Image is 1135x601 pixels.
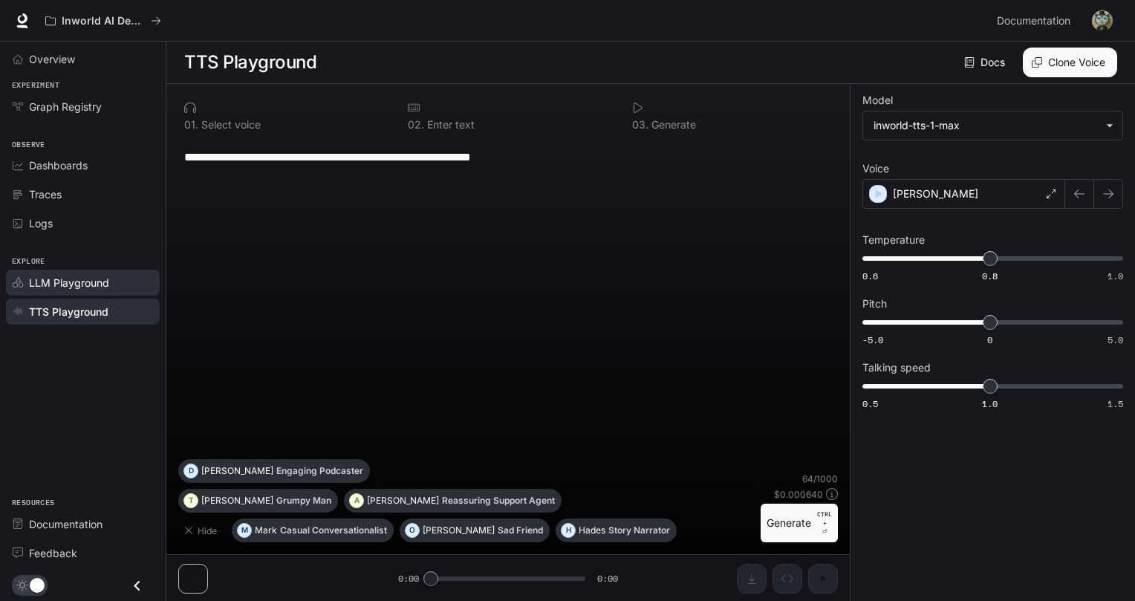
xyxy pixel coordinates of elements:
[579,526,605,535] p: Hades
[6,94,160,120] a: Graph Registry
[424,120,475,130] p: Enter text
[862,235,925,245] p: Temperature
[201,496,273,505] p: [PERSON_NAME]
[1087,6,1117,36] button: User avatar
[498,526,543,535] p: Sad Friend
[29,304,108,319] span: TTS Playground
[893,186,978,201] p: [PERSON_NAME]
[280,526,387,535] p: Casual Conversationalist
[6,540,160,566] a: Feedback
[255,526,277,535] p: Mark
[862,397,878,410] span: 0.5
[62,15,145,27] p: Inworld AI Demos
[29,51,75,67] span: Overview
[178,489,338,513] button: T[PERSON_NAME]Grumpy Man
[442,496,555,505] p: Reassuring Support Agent
[991,6,1082,36] a: Documentation
[350,489,363,513] div: A
[120,571,154,601] button: Close drawer
[232,519,394,542] button: MMarkCasual Conversationalist
[982,397,998,410] span: 1.0
[423,526,495,535] p: [PERSON_NAME]
[997,12,1070,30] span: Documentation
[29,545,77,561] span: Feedback
[238,519,251,542] div: M
[178,519,226,542] button: Hide
[344,489,562,513] button: A[PERSON_NAME]Reassuring Support Agent
[1108,270,1123,282] span: 1.0
[29,516,103,532] span: Documentation
[1092,10,1113,31] img: User avatar
[817,510,832,536] p: ⏎
[1108,334,1123,346] span: 5.0
[863,111,1122,140] div: inworld-tts-1-max
[648,120,696,130] p: Generate
[29,215,53,231] span: Logs
[562,519,575,542] div: H
[276,467,363,475] p: Engaging Podcaster
[408,120,424,130] p: 0 2 .
[6,152,160,178] a: Dashboards
[198,120,261,130] p: Select voice
[862,95,893,105] p: Model
[862,334,883,346] span: -5.0
[29,275,109,290] span: LLM Playground
[406,519,419,542] div: O
[367,496,439,505] p: [PERSON_NAME]
[862,163,889,174] p: Voice
[987,334,992,346] span: 0
[802,472,838,485] p: 64 / 1000
[6,210,160,236] a: Logs
[862,299,887,309] p: Pitch
[29,157,88,173] span: Dashboards
[400,519,550,542] button: O[PERSON_NAME]Sad Friend
[1108,397,1123,410] span: 1.5
[1023,48,1117,77] button: Clone Voice
[556,519,677,542] button: HHadesStory Narrator
[184,489,198,513] div: T
[862,270,878,282] span: 0.6
[29,99,102,114] span: Graph Registry
[6,46,160,72] a: Overview
[184,48,316,77] h1: TTS Playground
[6,181,160,207] a: Traces
[982,270,998,282] span: 0.8
[6,511,160,537] a: Documentation
[632,120,648,130] p: 0 3 .
[184,459,198,483] div: D
[6,270,160,296] a: LLM Playground
[184,120,198,130] p: 0 1 .
[774,488,823,501] p: $ 0.000640
[178,459,370,483] button: D[PERSON_NAME]Engaging Podcaster
[30,576,45,593] span: Dark mode toggle
[6,299,160,325] a: TTS Playground
[276,496,331,505] p: Grumpy Man
[201,467,273,475] p: [PERSON_NAME]
[874,118,1099,133] div: inworld-tts-1-max
[39,6,168,36] button: All workspaces
[29,186,62,202] span: Traces
[961,48,1011,77] a: Docs
[608,526,670,535] p: Story Narrator
[817,510,832,527] p: CTRL +
[761,504,838,542] button: GenerateCTRL +⏎
[862,363,931,373] p: Talking speed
